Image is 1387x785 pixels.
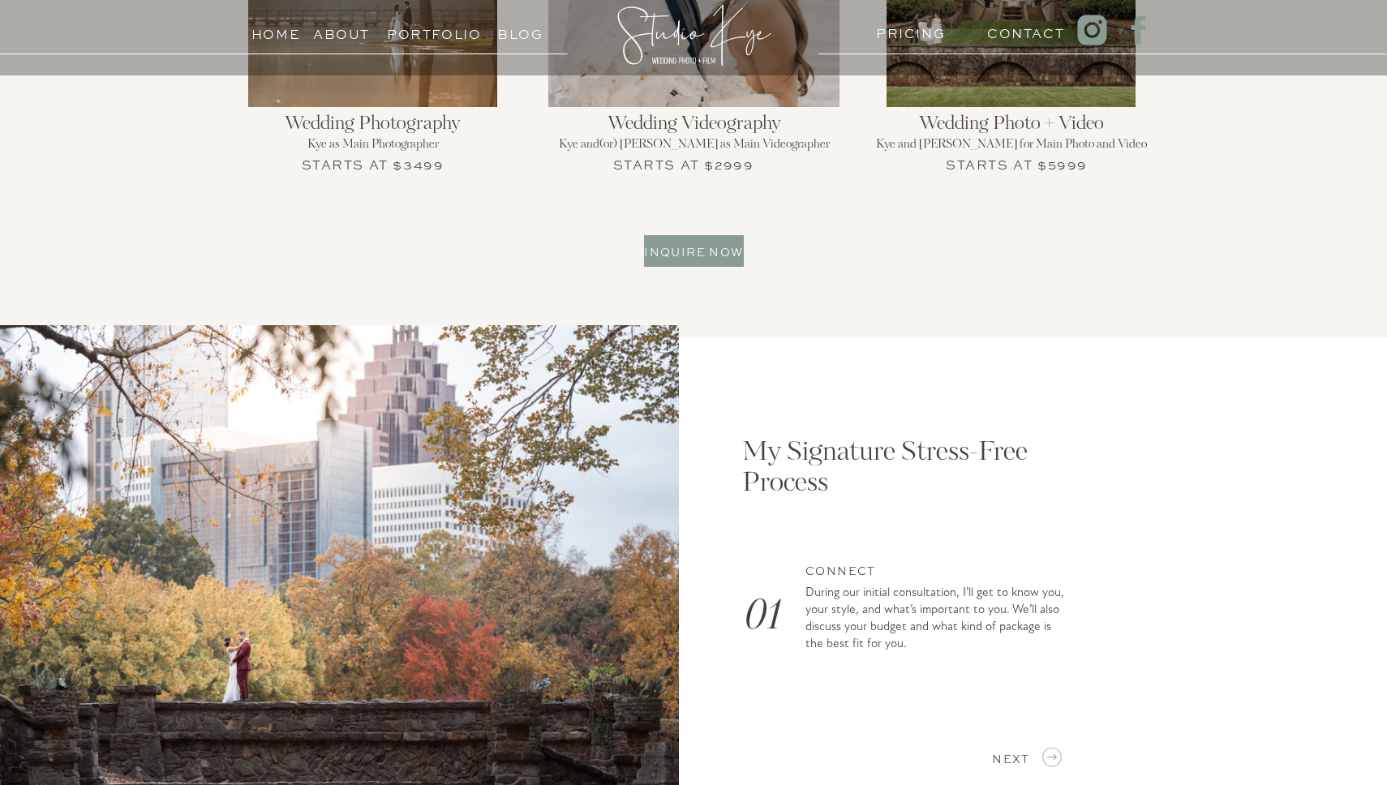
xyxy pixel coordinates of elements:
a: Contact [987,22,1050,37]
h2: Wedding Photography [214,114,531,139]
h2: Wedding Photo + Video [852,114,1170,139]
h3: Starts at $2999 [611,153,756,173]
a: NEXT [992,749,1030,764]
p: During our initial consultation, I’ll get to know you, your style, and what’s important to you. W... [805,585,1070,655]
h2: Wedding Videography [535,114,852,139]
a: PRICING [876,22,938,37]
h3: Starts at $3499 [300,153,445,173]
h3: Connect [805,560,898,576]
a: Inquire now [644,242,744,257]
h2: My Signature Stress-Free Process [742,438,1054,507]
i: 01 [742,598,783,639]
a: About [313,23,370,38]
h2: Kye and(or) [PERSON_NAME] as Main Videographer [535,139,852,163]
a: Blog [483,23,557,38]
a: Home [244,23,307,38]
a: Portfolio [387,23,461,38]
h3: Starts at $5999 [944,153,1089,173]
h2: Kye as Main Photographer [214,139,531,163]
h2: Kye and [PERSON_NAME] for Main Photo and Video [852,139,1170,163]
